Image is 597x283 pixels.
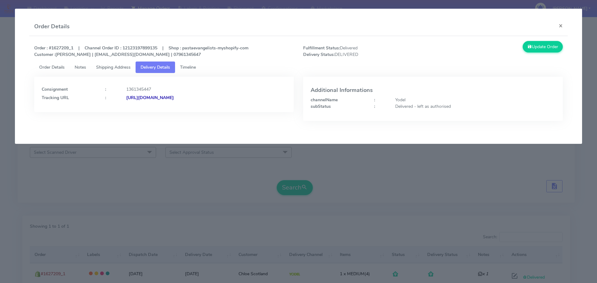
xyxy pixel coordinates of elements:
strong: channelName [311,97,338,103]
h4: Additional Informations [311,87,555,94]
strong: : [105,95,106,101]
h4: Order Details [34,22,70,31]
strong: : [374,103,375,109]
strong: Order : #1627209_1 | Channel Order ID : 12123197899135 | Shop : pastaevangelists-myshopify-com [P... [34,45,248,57]
div: Yodel [391,97,560,103]
strong: subStatus [311,103,331,109]
span: Delivery Details [141,64,170,70]
strong: : [374,97,375,103]
ul: Tabs [34,62,563,73]
button: Close [554,17,568,34]
strong: Fulfillment Status: [303,45,340,51]
span: Timeline [180,64,196,70]
span: Delivered DELIVERED [298,45,433,58]
span: Notes [75,64,86,70]
strong: Customer : [34,52,55,57]
span: Shipping Address [96,64,131,70]
div: Delivered - left as authorised [391,103,560,110]
strong: Tracking URL [42,95,69,101]
div: 1361345447 [122,86,291,93]
span: Order Details [39,64,65,70]
button: Update Order [523,41,563,52]
strong: Consignment [42,86,68,92]
strong: Delivery Status: [303,52,335,57]
strong: : [105,86,106,92]
strong: [URL][DOMAIN_NAME] [126,95,174,101]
